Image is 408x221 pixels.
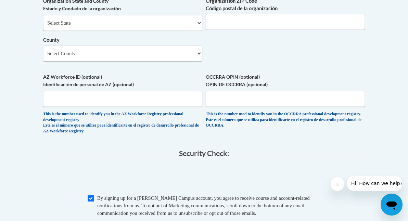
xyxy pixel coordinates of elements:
label: County [43,36,202,44]
div: This is the number used to identify you in the AZ Workforce Registry professional development reg... [43,112,202,134]
label: OCCRRA OPIN (optional) OPIN DE OCCRRA (opcional) [206,73,365,88]
span: Security Check: [179,149,229,157]
span: By signing up for a [PERSON_NAME] Campus account, you agree to receive course and account-related... [97,195,310,216]
iframe: reCAPTCHA [152,164,256,191]
label: AZ Workforce ID (optional) Identificación de personal de AZ (opcional) [43,73,202,88]
iframe: Message from company [347,176,403,191]
div: This is the number used to identify you in the OCCRRA professional development registry. Este es ... [206,112,365,128]
iframe: Close message [331,177,344,191]
input: Metadata input [206,14,365,30]
iframe: Button to launch messaging window [381,194,403,216]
